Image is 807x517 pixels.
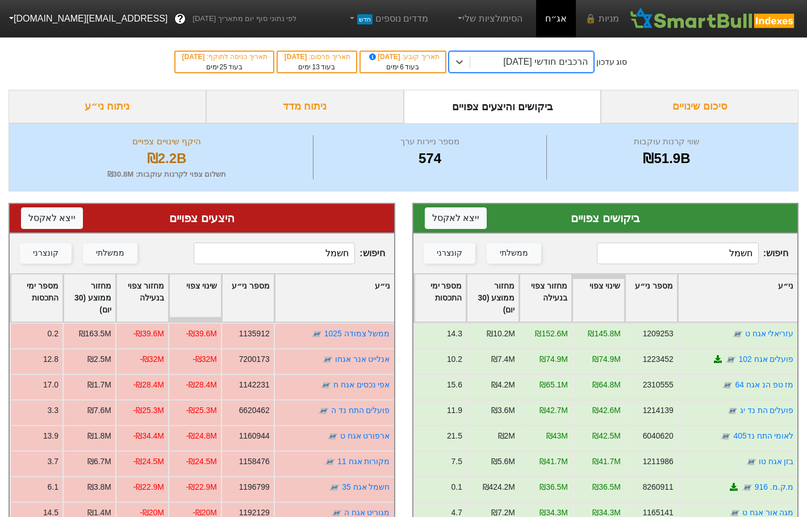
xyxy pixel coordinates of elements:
[133,328,164,340] div: -₪39.6M
[116,274,168,322] div: Toggle SortBy
[745,329,793,338] a: עזריאלי אגח ט
[491,353,515,365] div: ₪7.4M
[87,405,111,416] div: ₪7.6M
[424,243,475,264] button: קונצרני
[642,328,673,340] div: 1209253
[87,430,111,442] div: ₪1.8M
[404,90,601,123] div: ביקושים והיצעים צפויים
[625,274,677,322] div: Toggle SortBy
[329,482,340,493] img: tase link
[588,328,620,340] div: ₪145.8M
[491,405,515,416] div: ₪3.6M
[642,456,673,468] div: 1211986
[497,430,515,442] div: ₪2M
[596,56,628,68] div: סוג עדכון
[592,430,621,442] div: ₪42.5M
[597,243,758,264] input: 164 רשומות...
[725,354,737,365] img: tase link
[722,380,733,391] img: tase link
[366,62,440,72] div: בעוד ימים
[87,379,111,391] div: ₪1.7M
[186,379,217,391] div: -₪28.4M
[324,329,390,338] a: ממשל צמודה 1025
[283,62,350,72] div: בעוד ימים
[186,481,217,493] div: -₪22.9M
[491,456,515,468] div: ₪5.6M
[21,210,383,227] div: היצעים צפויים
[344,508,390,517] a: מגוריט אגח ה
[316,135,543,148] div: מספר ניירות ערך
[335,355,390,364] a: אנלייט אנר אגחו
[48,456,58,468] div: 3.7
[133,481,164,493] div: -₪22.9M
[467,274,519,322] div: Toggle SortBy
[731,328,743,340] img: tase link
[592,481,621,493] div: ₪36.5M
[23,135,310,148] div: היקף שינויים צפויים
[193,353,217,365] div: -₪32M
[742,508,793,517] a: מגה אור אגח ט
[540,481,568,493] div: ₪36.5M
[550,135,784,148] div: שווי קרנות עוקבות
[182,53,207,61] span: [DATE]
[312,63,319,71] span: 13
[48,328,58,340] div: 0.2
[64,274,115,322] div: Toggle SortBy
[446,353,462,365] div: 10.2
[193,13,296,24] span: לפי נתוני סוף יום מתאריך [DATE]
[592,405,621,416] div: ₪42.6M
[327,431,338,442] img: tase link
[48,405,58,416] div: 3.3
[181,52,267,62] div: תאריך כניסה לתוקף :
[357,14,373,24] span: חדש
[186,430,217,442] div: -₪24.8M
[415,274,466,322] div: Toggle SortBy
[318,405,329,416] img: tase link
[87,481,111,493] div: ₪3.8M
[540,456,568,468] div: ₪41.7M
[540,405,568,416] div: ₪42.7M
[592,456,621,468] div: ₪41.7M
[592,379,621,391] div: ₪64.8M
[425,210,787,227] div: ביקושים צפויים
[735,380,793,389] a: מז טפ הנ אגח 64
[206,90,404,123] div: ניתוח מדד
[320,380,332,391] img: tase link
[169,274,221,322] div: Toggle SortBy
[739,406,793,415] a: פועלים הת נד יג
[400,63,404,71] span: 6
[642,379,673,391] div: 2310555
[726,405,738,416] img: tase link
[133,379,164,391] div: -₪28.4M
[311,328,323,340] img: tase link
[491,379,515,391] div: ₪4.2M
[482,481,515,493] div: ₪424.2M
[21,207,83,229] button: ייצא לאקסל
[239,456,270,468] div: 1158476
[133,430,164,442] div: -₪34.4M
[572,274,624,322] div: Toggle SortBy
[337,457,390,466] a: מקורות אגח 11
[446,328,462,340] div: 14.3
[540,353,568,365] div: ₪74.9M
[239,430,270,442] div: 1160944
[275,274,394,322] div: Toggle SortBy
[333,380,390,389] a: אפי נכסים אגח ח
[43,353,58,365] div: 12.8
[451,456,462,468] div: 7.5
[487,328,515,340] div: ₪10.2M
[239,405,270,416] div: 6620462
[535,328,567,340] div: ₪152.6M
[322,354,333,365] img: tase link
[133,456,164,468] div: -₪24.5M
[425,207,487,229] button: ייצא לאקסל
[87,456,111,468] div: ₪6.7M
[283,52,350,62] div: תאריך פרסום :
[285,53,309,61] span: [DATE]
[133,405,164,416] div: -₪25.3M
[550,148,784,169] div: ₪51.9B
[186,456,217,468] div: -₪24.5M
[83,243,137,264] button: ממשלתי
[194,243,385,264] span: חיפוש :
[446,379,462,391] div: 15.6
